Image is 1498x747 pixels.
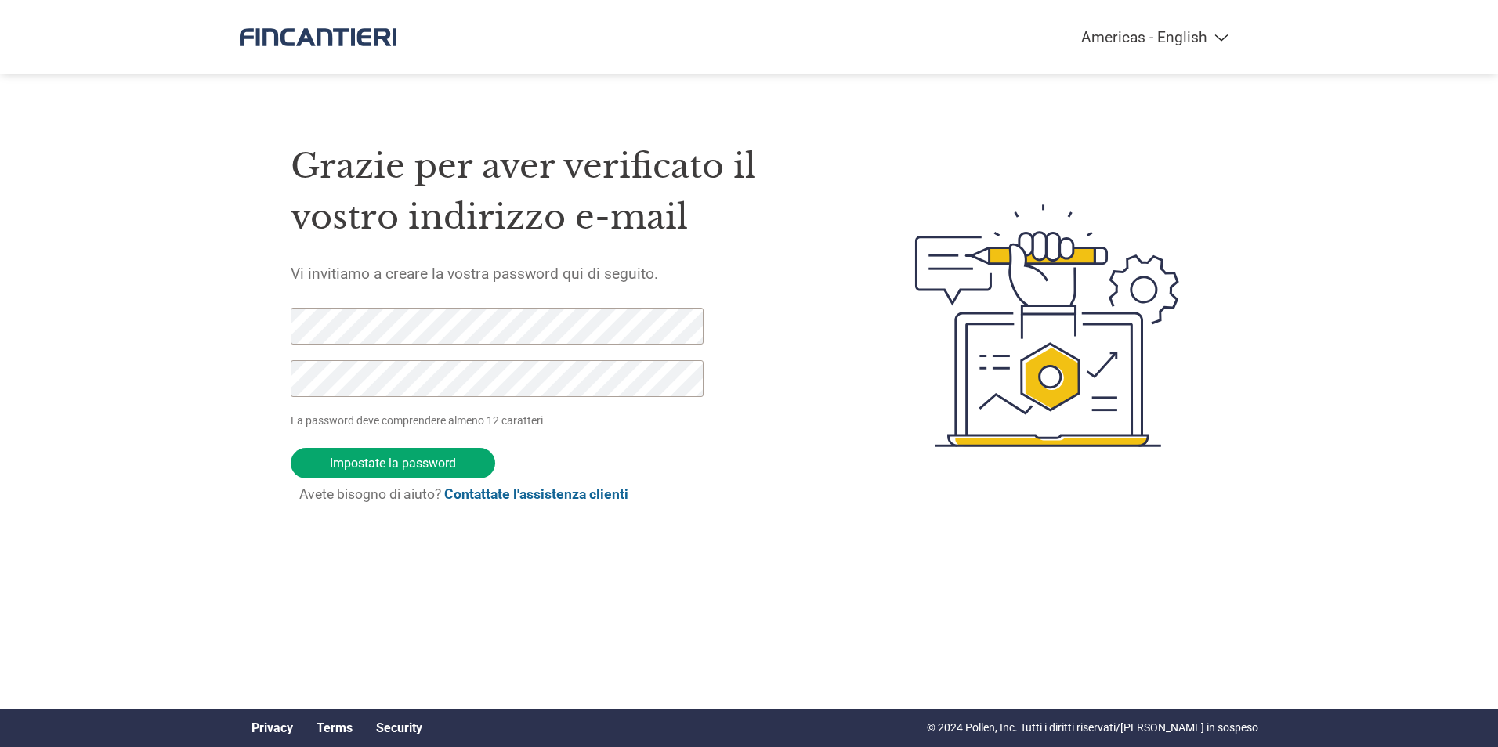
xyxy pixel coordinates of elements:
[240,16,396,59] img: Fincantieri
[927,720,1258,736] p: © 2024 Pollen, Inc. Tutti i diritti riservati/[PERSON_NAME] in sospeso
[291,141,841,242] h1: Grazie per aver verificato il vostro indirizzo e-mail
[887,118,1208,533] img: create-password
[444,486,628,502] a: Contattate l'assistenza clienti
[317,720,353,735] a: Terms
[291,413,709,429] p: La password deve comprendere almeno 12 caratteri
[291,265,841,283] h5: Vi invitiamo a creare la vostra password qui di seguito.
[291,448,495,478] input: Impostate la password
[299,486,628,502] span: Avete bisogno di aiuto?
[251,720,293,735] a: Privacy
[376,720,422,735] a: Security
